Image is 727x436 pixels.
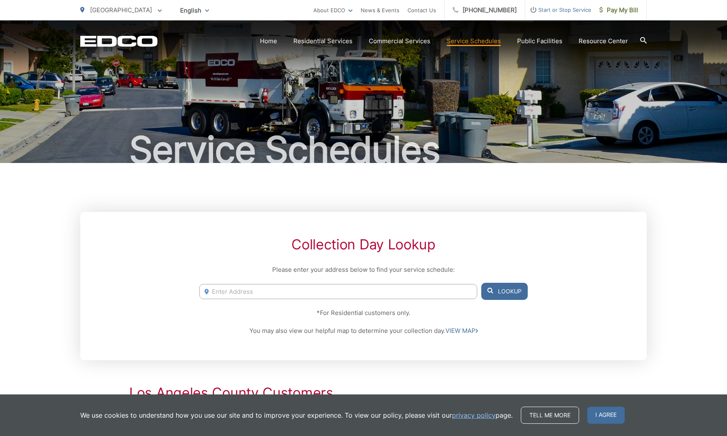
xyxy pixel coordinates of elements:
p: *For Residential customers only. [199,308,528,318]
a: Tell me more [521,407,579,424]
a: Service Schedules [447,36,501,46]
input: Enter Address [199,284,477,299]
a: Residential Services [293,36,352,46]
span: Pay My Bill [599,5,638,15]
a: privacy policy [452,410,496,420]
a: VIEW MAP [445,326,478,336]
a: Home [260,36,277,46]
span: English [174,3,215,18]
h2: Los Angeles County Customers [129,385,598,401]
a: News & Events [361,5,399,15]
span: I agree [587,407,625,424]
a: Resource Center [579,36,628,46]
span: [GEOGRAPHIC_DATA] [90,6,152,14]
a: EDCD logo. Return to the homepage. [80,35,158,47]
h2: Collection Day Lookup [199,236,528,253]
p: We use cookies to understand how you use our site and to improve your experience. To view our pol... [80,410,513,420]
a: Public Facilities [517,36,562,46]
button: Lookup [481,283,528,300]
p: You may also view our helpful map to determine your collection day. [199,326,528,336]
h1: Service Schedules [80,130,647,170]
a: Contact Us [408,5,436,15]
p: Please enter your address below to find your service schedule: [199,265,528,275]
a: Commercial Services [369,36,430,46]
a: About EDCO [313,5,352,15]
